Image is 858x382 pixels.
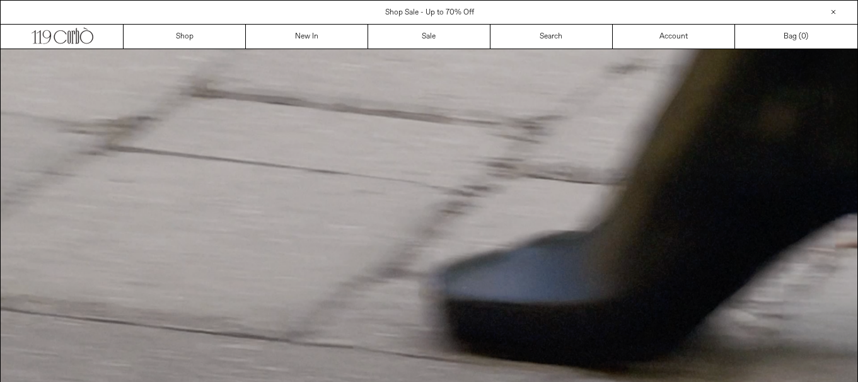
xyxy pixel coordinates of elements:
a: Bag () [735,25,857,49]
a: New In [246,25,368,49]
span: ) [801,31,808,42]
span: 0 [801,32,806,42]
a: Search [490,25,613,49]
a: Shop [124,25,246,49]
a: Shop Sale - Up to 70% Off [385,8,474,18]
a: Sale [368,25,490,49]
a: Account [613,25,735,49]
